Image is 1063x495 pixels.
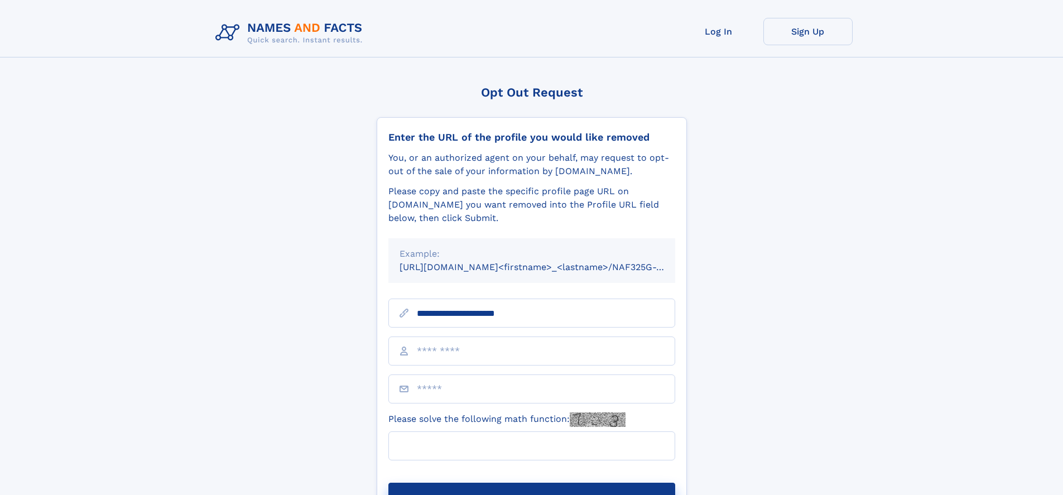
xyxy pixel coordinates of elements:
div: Please copy and paste the specific profile page URL on [DOMAIN_NAME] you want removed into the Pr... [388,185,675,225]
a: Log In [674,18,763,45]
div: Enter the URL of the profile you would like removed [388,131,675,143]
label: Please solve the following math function: [388,412,626,427]
a: Sign Up [763,18,853,45]
small: [URL][DOMAIN_NAME]<firstname>_<lastname>/NAF325G-xxxxxxxx [400,262,696,272]
div: Opt Out Request [377,85,687,99]
img: Logo Names and Facts [211,18,372,48]
div: You, or an authorized agent on your behalf, may request to opt-out of the sale of your informatio... [388,151,675,178]
div: Example: [400,247,664,261]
